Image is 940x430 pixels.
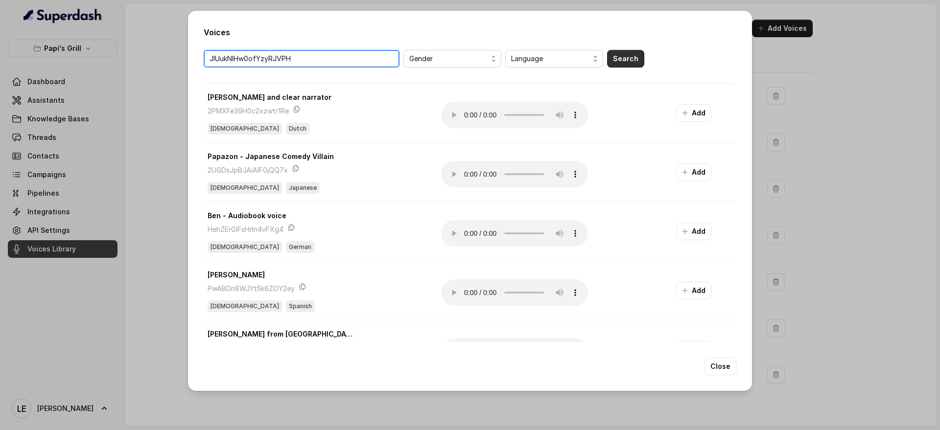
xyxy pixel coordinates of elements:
span: Language [511,53,599,65]
span: Gender [409,53,497,65]
p: HehZErGIFsHrIn4vFXg4 [208,224,283,235]
button: Add [676,104,711,122]
input: Search by VoiceID or Name [204,50,399,68]
button: Gender [403,50,501,68]
p: [PERSON_NAME] and clear narrator [208,91,331,103]
p: PwABDn8WJYt5k6ZOY2ey [208,283,295,294]
h2: Voices [204,26,736,38]
button: Language [505,50,603,68]
audio: Your browser does not support the audio element. [441,161,588,187]
p: Ben - Audiobook voice [208,210,286,222]
p: 2PMXFe39H0c2xzwtr1Re [208,105,289,117]
span: [DEMOGRAPHIC_DATA] [208,241,282,253]
button: Add [676,282,711,299]
button: Add [676,163,711,181]
span: German [286,241,314,253]
audio: Your browser does not support the audio element. [441,279,588,306]
button: Add [676,223,711,240]
span: Dutch [286,123,309,135]
p: [PERSON_NAME] from [GEOGRAPHIC_DATA] [208,328,354,340]
span: Japanese [286,182,320,194]
button: Add [676,341,711,359]
p: 2UGDsJpBJAiAlF0jQQ7x [208,164,288,176]
button: Search [607,50,644,68]
span: [DEMOGRAPHIC_DATA] [208,123,282,135]
audio: Your browser does not support the audio element. [441,102,588,128]
span: [DEMOGRAPHIC_DATA] [208,182,282,194]
button: Close [705,358,736,375]
audio: Your browser does not support the audio element. [441,339,588,365]
p: Papazon - Japanese Comedy Villain [208,151,334,162]
p: [PERSON_NAME] [208,269,265,281]
span: [DEMOGRAPHIC_DATA] [208,300,282,312]
span: Spanish [286,300,315,312]
audio: Your browser does not support the audio element. [441,220,588,247]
